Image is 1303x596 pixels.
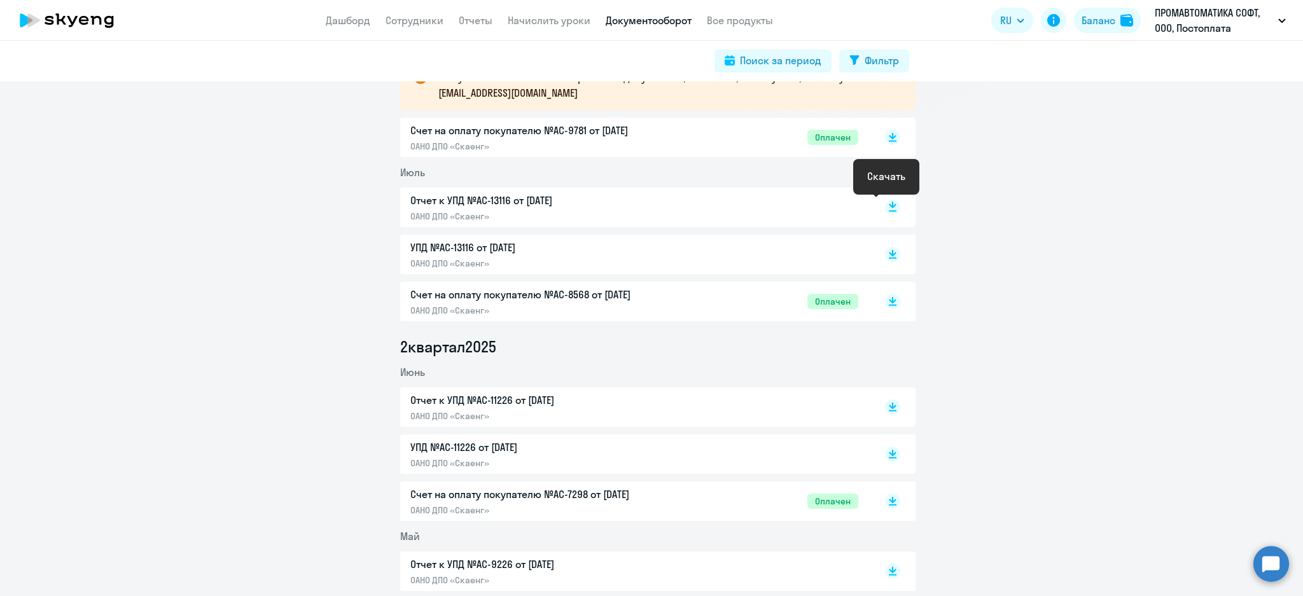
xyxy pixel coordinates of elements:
[410,240,858,269] a: УПД №AC-13116 от [DATE]ОАНО ДПО «Скаенг»
[400,166,425,179] span: Июль
[807,130,858,145] span: Оплачен
[400,336,916,357] li: 2 квартал 2025
[410,487,678,502] p: Счет на оплату покупателю №AC-7298 от [DATE]
[991,8,1033,33] button: RU
[410,305,678,316] p: ОАНО ДПО «Скаенг»
[1120,14,1133,27] img: balance
[410,557,678,572] p: Отчет к УПД №AC-9226 от [DATE]
[410,193,858,222] a: Отчет к УПД №AC-13116 от [DATE]ОАНО ДПО «Скаенг»
[410,193,678,208] p: Отчет к УПД №AC-13116 от [DATE]
[400,530,420,543] span: Май
[839,50,909,73] button: Фильтр
[410,287,858,316] a: Счет на оплату покупателю №AC-8568 от [DATE]ОАНО ДПО «Скаенг»Оплачен
[740,53,821,68] div: Поиск за период
[410,574,678,586] p: ОАНО ДПО «Скаенг»
[410,410,678,422] p: ОАНО ДПО «Скаенг»
[410,240,678,255] p: УПД №AC-13116 от [DATE]
[1082,13,1115,28] div: Баланс
[410,123,858,152] a: Счет на оплату покупателю №AC-9781 от [DATE]ОАНО ДПО «Скаенг»Оплачен
[714,50,832,73] button: Поиск за период
[438,70,893,100] p: В случае возникновения вопросов по документам, напишите, пожалуйста, на почту [EMAIL_ADDRESS][DOM...
[459,14,492,27] a: Отчеты
[410,557,858,586] a: Отчет к УПД №AC-9226 от [DATE]ОАНО ДПО «Скаенг»
[410,123,678,138] p: Счет на оплату покупателю №AC-9781 от [DATE]
[1148,5,1292,36] button: ПРОМАВТОМАТИКА СОФТ, ООО, Постоплата
[326,14,370,27] a: Дашборд
[410,211,678,222] p: ОАНО ДПО «Скаенг»
[410,141,678,152] p: ОАНО ДПО «Скаенг»
[410,392,678,408] p: Отчет к УПД №AC-11226 от [DATE]
[1074,8,1141,33] button: Балансbalance
[400,366,425,378] span: Июнь
[410,287,678,302] p: Счет на оплату покупателю №AC-8568 от [DATE]
[807,494,858,509] span: Оплачен
[1000,13,1012,28] span: RU
[410,392,858,422] a: Отчет к УПД №AC-11226 от [DATE]ОАНО ДПО «Скаенг»
[867,169,905,184] div: Скачать
[807,294,858,309] span: Оплачен
[606,14,692,27] a: Документооборот
[410,504,678,516] p: ОАНО ДПО «Скаенг»
[386,14,443,27] a: Сотрудники
[410,258,678,269] p: ОАНО ДПО «Скаенг»
[410,487,858,516] a: Счет на оплату покупателю №AC-7298 от [DATE]ОАНО ДПО «Скаенг»Оплачен
[508,14,590,27] a: Начислить уроки
[865,53,899,68] div: Фильтр
[410,457,678,469] p: ОАНО ДПО «Скаенг»
[410,440,858,469] a: УПД №AC-11226 от [DATE]ОАНО ДПО «Скаенг»
[410,440,678,455] p: УПД №AC-11226 от [DATE]
[1155,5,1273,36] p: ПРОМАВТОМАТИКА СОФТ, ООО, Постоплата
[707,14,773,27] a: Все продукты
